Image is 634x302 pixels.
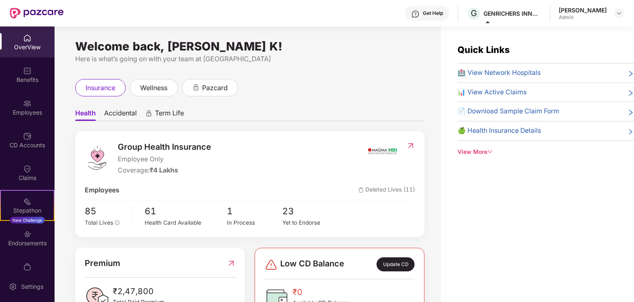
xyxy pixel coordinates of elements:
span: 1 [227,204,282,218]
span: Group Health Insurance [118,141,211,153]
div: Yet to Endorse [282,218,337,227]
div: [PERSON_NAME] [559,6,607,14]
img: svg+xml;base64,PHN2ZyB4bWxucz0iaHR0cDovL3d3dy53My5vcmcvMjAwMC9zdmciIHdpZHRoPSIyMSIgaGVpZ2h0PSIyMC... [23,197,31,206]
span: Premium [85,257,120,270]
span: insurance [86,83,115,93]
span: right [627,108,634,117]
span: 85 [85,204,126,218]
span: right [627,70,634,78]
span: Accidental [104,109,137,121]
span: Total Lives [85,219,113,226]
img: svg+xml;base64,PHN2ZyBpZD0iQ0RfQWNjb3VudHMiIGRhdGEtbmFtZT0iQ0QgQWNjb3VudHMiIHhtbG5zPSJodHRwOi8vd3... [23,132,31,140]
img: logo [85,146,110,170]
span: right [627,89,634,98]
span: Deleted Lives (11) [358,185,415,196]
span: 🏥 View Network Hospitals [458,68,541,78]
img: svg+xml;base64,PHN2ZyBpZD0iRW5kb3JzZW1lbnRzIiB4bWxucz0iaHR0cDovL3d3dy53My5vcmcvMjAwMC9zdmciIHdpZH... [23,230,31,238]
div: Update CD [377,257,415,271]
img: svg+xml;base64,PHN2ZyBpZD0iSGVscC0zMngzMiIgeG1sbnM9Imh0dHA6Ly93d3cudzMub3JnLzIwMDAvc3ZnIiB3aWR0aD... [411,10,419,18]
span: 🍏 Health Insurance Details [458,126,541,136]
span: Term Life [155,109,184,121]
span: Employees [85,185,119,196]
span: down [487,149,493,155]
span: 📄 Download Sample Claim Form [458,106,559,117]
span: Low CD Balance [280,257,344,271]
div: Get Help [423,10,443,17]
span: 📊 View Active Claims [458,87,527,98]
span: 61 [145,204,227,218]
span: info-circle [115,221,120,225]
div: animation [145,110,153,117]
span: ₹2,47,800 [113,285,164,298]
div: animation [192,84,200,91]
img: svg+xml;base64,PHN2ZyBpZD0iRHJvcGRvd24tMzJ4MzIiIHhtbG5zPSJodHRwOi8vd3d3LnczLm9yZy8yMDAwL3N2ZyIgd2... [616,10,622,17]
img: New Pazcare Logo [10,8,64,19]
div: Admin [559,14,607,21]
div: Coverage: [118,165,211,176]
div: View More [458,148,634,157]
img: svg+xml;base64,PHN2ZyBpZD0iRW1wbG95ZWVzIiB4bWxucz0iaHR0cDovL3d3dy53My5vcmcvMjAwMC9zdmciIHdpZHRoPS... [23,99,31,108]
div: Stepathon [1,206,54,215]
img: RedirectIcon [227,257,236,270]
div: GENRICHERS INNOVATIONS PRIVATE LIMITED [484,10,541,17]
span: right [627,127,634,136]
img: RedirectIcon [406,141,415,150]
img: svg+xml;base64,PHN2ZyBpZD0iTXlfT3JkZXJzIiBkYXRhLW5hbWU9Ik15IE9yZGVycyIgeG1sbnM9Imh0dHA6Ly93d3cudz... [23,263,31,271]
div: In Process [227,218,282,227]
span: Employee Only [118,154,211,165]
img: insurerIcon [367,141,398,161]
span: ₹4 Lakhs [150,166,178,174]
span: pazcard [202,83,228,93]
img: svg+xml;base64,PHN2ZyBpZD0iQ2xhaW0iIHhtbG5zPSJodHRwOi8vd3d3LnczLm9yZy8yMDAwL3N2ZyIgd2lkdGg9IjIwIi... [23,165,31,173]
div: Settings [19,283,46,291]
span: wellness [140,83,167,93]
span: G [471,8,477,18]
span: ₹0 [293,286,349,299]
span: 23 [282,204,337,218]
div: Health Card Available [145,218,227,227]
img: deleteIcon [358,187,364,193]
img: svg+xml;base64,PHN2ZyBpZD0iQmVuZWZpdHMiIHhtbG5zPSJodHRwOi8vd3d3LnczLm9yZy8yMDAwL3N2ZyIgd2lkdGg9Ij... [23,67,31,75]
div: New Challenge [10,217,45,223]
img: svg+xml;base64,PHN2ZyBpZD0iSG9tZSIgeG1sbnM9Imh0dHA6Ly93d3cudzMub3JnLzIwMDAvc3ZnIiB3aWR0aD0iMjAiIG... [23,34,31,42]
div: Welcome back, [PERSON_NAME] K! [75,43,424,50]
span: Health [75,109,96,121]
img: svg+xml;base64,PHN2ZyBpZD0iRGFuZ2VyLTMyeDMyIiB4bWxucz0iaHR0cDovL3d3dy53My5vcmcvMjAwMC9zdmciIHdpZH... [265,258,278,271]
div: Here is what’s going on with your team at [GEOGRAPHIC_DATA] [75,54,424,64]
span: Quick Links [458,44,510,55]
img: svg+xml;base64,PHN2ZyBpZD0iU2V0dGluZy0yMHgyMCIgeG1sbnM9Imh0dHA6Ly93d3cudzMub3JnLzIwMDAvc3ZnIiB3aW... [9,283,17,291]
